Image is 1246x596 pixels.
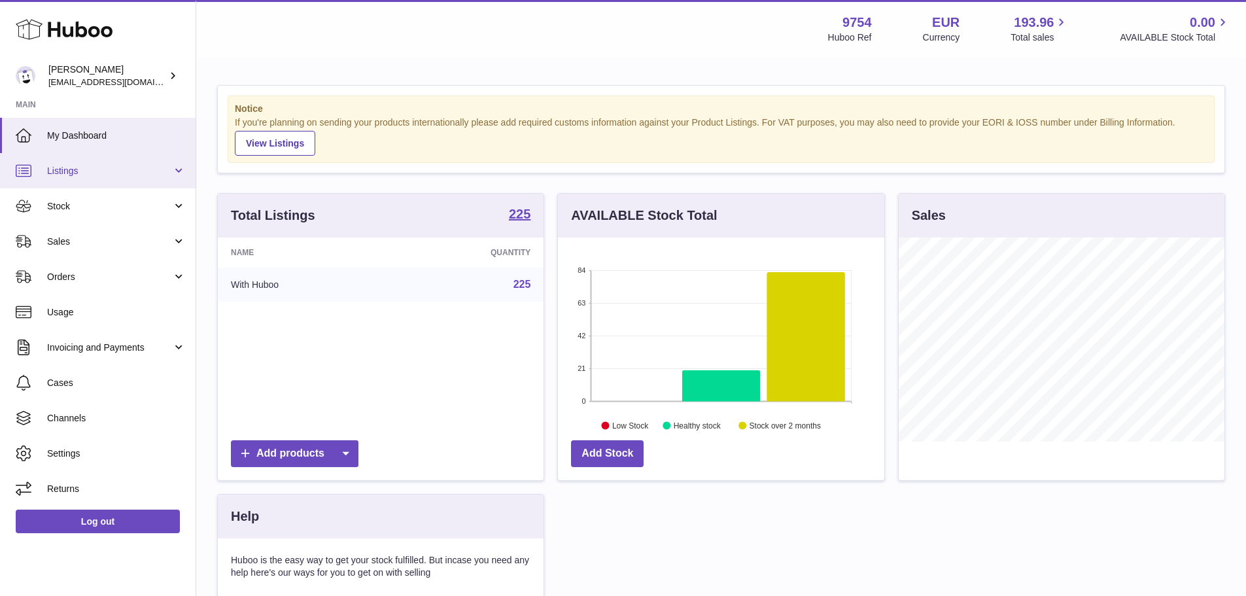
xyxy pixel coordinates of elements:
[390,237,544,268] th: Quantity
[48,77,192,87] span: [EMAIL_ADDRESS][DOMAIN_NAME]
[578,299,586,307] text: 63
[47,200,172,213] span: Stock
[1011,31,1069,44] span: Total sales
[509,207,530,220] strong: 225
[47,342,172,354] span: Invoicing and Payments
[231,554,530,579] p: Huboo is the easy way to get your stock fulfilled. But incase you need any help here's our ways f...
[828,31,872,44] div: Huboo Ref
[16,66,35,86] img: internalAdmin-9754@internal.huboo.com
[231,440,358,467] a: Add products
[582,397,586,405] text: 0
[1190,14,1215,31] span: 0.00
[218,237,390,268] th: Name
[231,508,259,525] h3: Help
[235,103,1207,115] strong: Notice
[571,207,717,224] h3: AVAILABLE Stock Total
[1011,14,1069,44] a: 193.96 Total sales
[47,447,186,460] span: Settings
[750,421,821,430] text: Stock over 2 months
[923,31,960,44] div: Currency
[842,14,872,31] strong: 9754
[571,440,644,467] a: Add Stock
[578,332,586,340] text: 42
[1120,14,1230,44] a: 0.00 AVAILABLE Stock Total
[47,165,172,177] span: Listings
[509,207,530,223] a: 225
[218,268,390,302] td: With Huboo
[235,116,1207,156] div: If you're planning on sending your products internationally please add required customs informati...
[47,412,186,425] span: Channels
[674,421,721,430] text: Healthy stock
[578,364,586,372] text: 21
[1120,31,1230,44] span: AVAILABLE Stock Total
[231,207,315,224] h3: Total Listings
[47,130,186,142] span: My Dashboard
[47,377,186,389] span: Cases
[1014,14,1054,31] span: 193.96
[912,207,946,224] h3: Sales
[578,266,586,274] text: 84
[235,131,315,156] a: View Listings
[47,483,186,495] span: Returns
[48,63,166,88] div: [PERSON_NAME]
[47,306,186,319] span: Usage
[513,279,531,290] a: 225
[47,236,172,248] span: Sales
[16,510,180,533] a: Log out
[47,271,172,283] span: Orders
[612,421,649,430] text: Low Stock
[932,14,960,31] strong: EUR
